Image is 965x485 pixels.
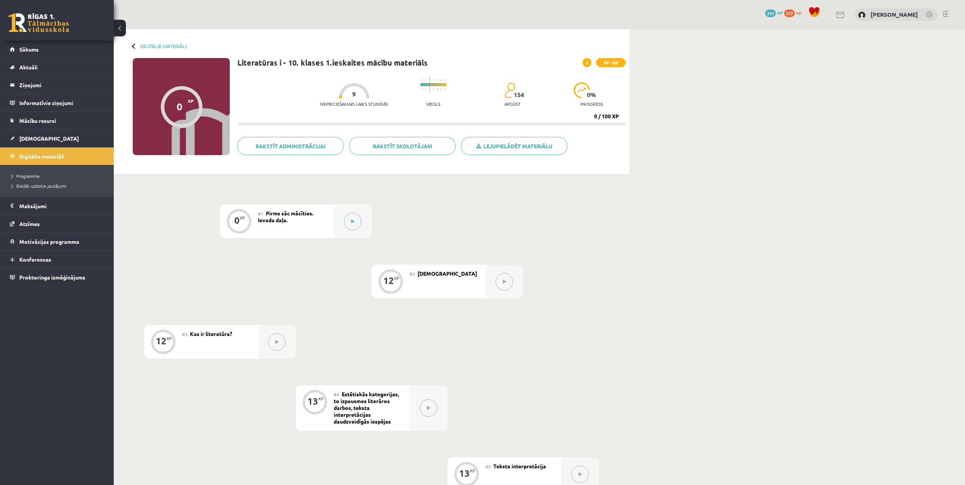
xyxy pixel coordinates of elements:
a: Digitālie materiāli [140,43,187,49]
a: Programma [11,173,106,179]
img: icon-short-line-57e1e144782c952c97e751825c79c345078a6d821885a25fce030b3d8c18986b.svg [433,88,434,90]
a: Atzīmes [10,215,104,232]
span: Biežāk uzdotie jautājumi [11,183,66,189]
div: XP [240,216,245,220]
span: Kas ir literatūra? [190,330,232,337]
div: XP [470,469,475,473]
span: XP [188,98,194,104]
div: XP [166,336,172,341]
a: Rīgas 1. Tālmācības vidusskola [8,13,69,32]
a: Biežāk uzdotie jautājumi [11,182,106,189]
span: [DEMOGRAPHIC_DATA] [417,270,477,277]
div: 0 [177,101,182,112]
div: 13 [459,470,470,477]
img: icon-short-line-57e1e144782c952c97e751825c79c345078a6d821885a25fce030b3d8c18986b.svg [444,79,445,81]
a: [DEMOGRAPHIC_DATA] [10,130,104,147]
img: icon-short-line-57e1e144782c952c97e751825c79c345078a6d821885a25fce030b3d8c18986b.svg [433,79,434,81]
span: Motivācijas programma [19,238,79,245]
img: Kristaps Korotkevičs [858,11,866,19]
span: xp [796,9,801,16]
span: Konferences [19,256,51,263]
span: mP [777,9,783,16]
span: 257 [784,9,795,17]
a: Motivācijas programma [10,233,104,250]
a: Rakstīt skolotājam [349,137,455,155]
img: icon-short-line-57e1e144782c952c97e751825c79c345078a6d821885a25fce030b3d8c18986b.svg [425,88,426,90]
img: students-c634bb4e5e11cddfef0936a35e636f08e4e9abd3cc4e673bd6f9a4125e45ecb1.svg [504,82,515,98]
span: Proktoringa izmēģinājums [19,274,85,281]
a: Proktoringa izmēģinājums [10,268,104,286]
span: Digitālie materiāli [19,153,64,160]
span: Aktuāli [19,64,38,71]
span: Mācību resursi [19,117,56,124]
legend: Informatīvie ziņojumi [19,94,104,111]
a: Konferences [10,251,104,268]
span: XP 100 [596,58,626,67]
span: Estētiskās kategorijas, to izpausmes literāros darbos, teksta interpretācijas daudzveidīgās iespējas [334,391,399,425]
img: icon-short-line-57e1e144782c952c97e751825c79c345078a6d821885a25fce030b3d8c18986b.svg [444,88,445,90]
a: Aktuāli [10,58,104,76]
span: 293 [765,9,776,17]
img: icon-short-line-57e1e144782c952c97e751825c79c345078a6d821885a25fce030b3d8c18986b.svg [425,79,426,81]
span: 9 [352,91,356,97]
p: Viegls [426,101,440,107]
h1: Literatūras i - 10. klases 1.ieskaites mācību materiāls [237,58,428,67]
a: [PERSON_NAME] [871,11,918,18]
span: #5 [485,463,491,469]
span: Programma [11,173,39,179]
span: #2 [410,271,415,277]
img: icon-short-line-57e1e144782c952c97e751825c79c345078a6d821885a25fce030b3d8c18986b.svg [437,79,438,81]
a: Rakstīt administrācijai [237,137,344,155]
a: Maksājumi [10,197,104,215]
p: apgūst [504,101,521,107]
span: #1 [258,210,264,217]
a: 293 mP [765,9,783,16]
span: Atzīmes [19,220,40,227]
a: Ziņojumi [10,76,104,94]
span: [DEMOGRAPHIC_DATA] [19,135,79,142]
span: 154 [514,91,524,98]
p: Nepieciešamais laiks stundās [320,101,388,107]
a: Digitālie materiāli [10,148,104,165]
a: 257 xp [784,9,805,16]
a: Informatīvie ziņojumi [10,94,104,111]
span: #3 [182,331,188,337]
legend: Ziņojumi [19,76,104,94]
a: Sākums [10,41,104,58]
div: 12 [156,337,166,344]
img: icon-short-line-57e1e144782c952c97e751825c79c345078a6d821885a25fce030b3d8c18986b.svg [437,88,438,90]
div: 0 [234,217,240,224]
div: 13 [308,398,318,405]
img: icon-progress-161ccf0a02000e728c5f80fcf4c31c7af3da0e1684b2b1d7c360e028c24a22f1.svg [574,82,590,98]
div: XP [394,276,399,280]
div: 12 [383,277,394,284]
img: icon-long-line-d9ea69661e0d244f92f715978eff75569469978d946b2353a9bb055b3ed8787d.svg [429,77,430,92]
span: Pirms sāc mācīties. Ievada daļa. [258,210,313,223]
div: XP [318,397,323,401]
span: #4 [334,391,339,397]
span: Sākums [19,46,39,53]
a: Lejupielādēt materiālu [461,137,567,155]
p: progress [581,101,603,107]
legend: Maksājumi [19,197,104,215]
span: Teksta interpretācija [493,463,546,469]
span: 0 % [587,91,596,98]
a: Mācību resursi [10,112,104,129]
